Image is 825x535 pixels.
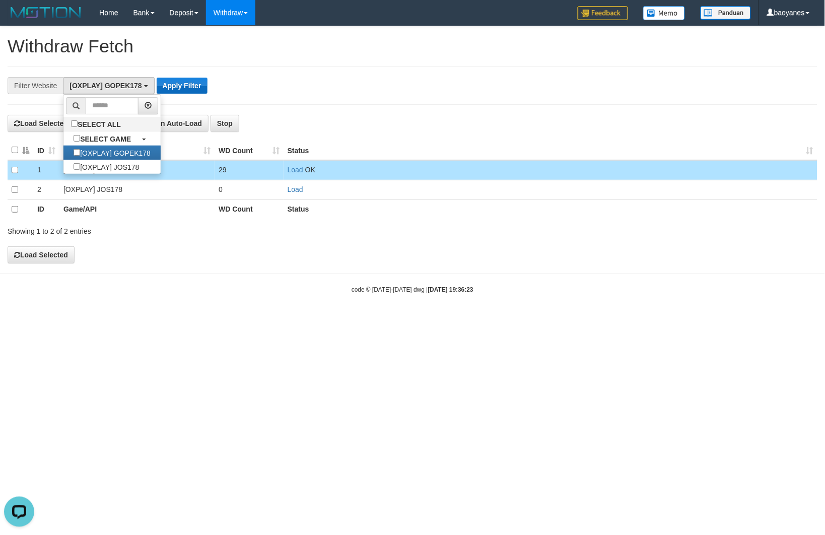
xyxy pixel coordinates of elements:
[63,160,149,174] label: [OXPLAY] JOS178
[157,78,208,94] button: Apply Filter
[74,163,80,170] input: [OXPLAY] JOS178
[8,246,75,263] button: Load Selected
[211,115,239,132] button: Stop
[80,135,131,143] b: SELECT GAME
[74,135,80,142] input: SELECT GAME
[63,146,161,160] label: [OXPLAY] GOPEK178
[215,141,284,160] th: WD Count: activate to sort column ascending
[288,185,303,193] a: Load
[8,222,336,236] div: Showing 1 to 2 of 2 entries
[578,6,628,20] img: Feedback.jpg
[8,5,84,20] img: MOTION_logo.png
[8,36,817,56] h1: Withdraw Fetch
[428,286,473,293] strong: [DATE] 19:36:23
[352,286,473,293] small: code © [DATE]-[DATE] dwg |
[305,166,315,174] span: OK
[63,117,131,131] label: SELECT ALL
[33,180,59,199] td: 2
[59,180,215,199] td: [OXPLAY] JOS178
[33,199,59,219] th: ID
[59,199,215,219] th: Game/API
[701,6,751,20] img: panduan.png
[8,77,63,94] div: Filter Website
[219,185,223,193] span: 0
[63,131,161,146] a: SELECT GAME
[284,199,817,219] th: Status
[74,149,80,156] input: [OXPLAY] GOPEK178
[139,115,209,132] button: Run Auto-Load
[215,199,284,219] th: WD Count
[59,141,215,160] th: Game/API: activate to sort column ascending
[4,4,34,34] button: Open LiveChat chat widget
[8,115,75,132] button: Load Selected
[284,141,817,160] th: Status: activate to sort column ascending
[63,77,154,94] button: [OXPLAY] GOPEK178
[643,6,685,20] img: Button%20Memo.svg
[288,166,303,174] a: Load
[219,166,227,174] span: 29
[33,160,59,180] td: 1
[71,120,78,127] input: SELECT ALL
[33,141,59,160] th: ID: activate to sort column ascending
[70,82,142,90] span: [OXPLAY] GOPEK178
[59,160,215,180] td: [OXPLAY] GOPEK178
